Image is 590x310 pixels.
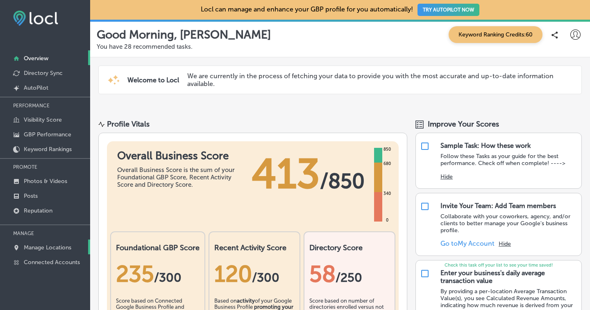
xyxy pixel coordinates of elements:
[24,131,71,138] p: GBP Performance
[117,166,240,188] div: Overall Business Score is the sum of your Foundational GBP Score, Recent Activity Score and Direc...
[187,72,569,88] p: We are currently in the process of fetching your data to provide you with the most accurate and u...
[382,190,393,197] div: 340
[440,173,453,180] button: Hide
[418,4,479,16] button: TRY AUTOPILOT NOW
[117,149,240,162] h1: Overall Business Score
[382,161,393,167] div: 680
[97,28,271,41] p: Good Morning, [PERSON_NAME]
[309,260,390,287] div: 58
[116,260,200,287] div: 235
[440,202,556,210] div: Invite Your Team: Add Team members
[24,192,38,199] p: Posts
[428,120,499,129] span: Improve Your Scores
[336,270,362,285] span: /250
[24,116,62,123] p: Visibility Score
[24,259,80,266] p: Connected Accounts
[154,270,182,285] span: / 300
[449,26,542,43] span: Keyword Ranking Credits: 60
[440,153,577,167] p: Follow these Tasks as your guide for the best performance. Check off when complete! ---->
[252,270,279,285] span: /300
[499,240,511,247] button: Hide
[440,269,577,285] div: Enter your business's daily average transaction value
[13,11,58,26] img: fda3e92497d09a02dc62c9cd864e3231.png
[24,84,48,91] p: AutoPilot
[237,298,255,304] b: activity
[440,240,495,247] a: Go toMy Account
[107,120,150,129] div: Profile Vitals
[309,243,390,252] h2: Directory Score
[116,243,200,252] h2: Foundational GBP Score
[214,260,295,287] div: 120
[416,262,581,268] p: Check this task off your list to see your time saved!
[24,55,48,62] p: Overview
[24,244,71,251] p: Manage Locations
[320,169,365,193] span: / 850
[440,213,577,234] p: Collaborate with your coworkers, agency, and/or clients to better manage your Google's business p...
[24,207,52,214] p: Reputation
[24,146,72,153] p: Keyword Rankings
[97,43,583,50] p: You have 28 recommended tasks.
[24,178,67,185] p: Photos & Videos
[214,243,295,252] h2: Recent Activity Score
[252,149,320,199] span: 413
[384,217,390,224] div: 0
[440,142,531,149] div: Sample Task: How these work
[24,70,63,77] p: Directory Sync
[382,146,393,153] div: 850
[127,76,179,84] span: Welcome to Locl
